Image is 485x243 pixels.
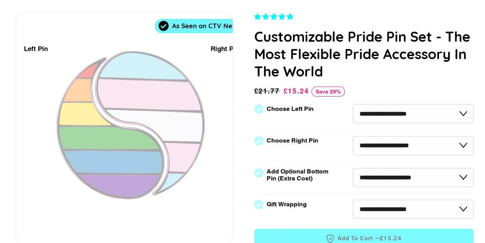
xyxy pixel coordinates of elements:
span: £15.24 [380,235,402,243]
label: Choose Right Pin [267,137,318,144]
label: Add Optional Bottom Pin (Extra Cost) [267,168,331,182]
span: £21.77 [254,86,282,97]
span: 4.83 stars [254,13,295,20]
label: Choose Left Pin [267,105,314,112]
span: Save 29% [311,87,345,97]
label: Gift Wrapping [267,201,307,208]
div: Right Pin [211,44,239,54]
h1: Customizable Pride Pin Set - The Most Flexible Pride Accessory In The World [254,28,474,80]
span: £15.24 [283,87,309,95]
